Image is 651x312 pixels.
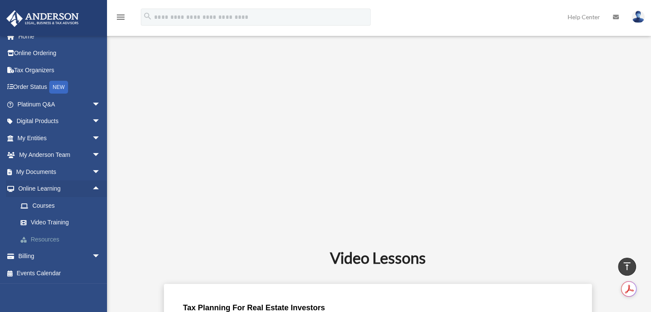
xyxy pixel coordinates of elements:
span: arrow_drop_down [92,113,109,130]
a: Tax Organizers [6,62,113,79]
a: Online Learningarrow_drop_up [6,180,113,197]
span: arrow_drop_down [92,163,109,181]
a: menu [116,15,126,22]
span: arrow_drop_down [92,130,109,147]
a: Courses [12,197,113,214]
a: My Anderson Teamarrow_drop_down [6,147,113,164]
a: Online Ordering [6,45,113,62]
a: Events Calendar [6,265,113,282]
i: menu [116,12,126,22]
a: Platinum Q&Aarrow_drop_down [6,96,113,113]
img: User Pic [632,11,645,23]
a: vertical_align_top [618,258,636,276]
a: Digital Productsarrow_drop_down [6,113,113,130]
span: arrow_drop_down [92,96,109,113]
img: Anderson Advisors Platinum Portal [4,10,81,27]
a: Order StatusNEW [6,79,113,96]
a: Resources [12,231,113,248]
span: arrow_drop_down [92,248,109,265]
i: search [143,12,152,21]
a: Video Training [12,214,113,231]
a: My Entitiesarrow_drop_down [6,130,113,147]
i: vertical_align_top [622,261,632,271]
div: NEW [49,81,68,94]
a: Home [6,28,113,45]
span: arrow_drop_up [92,180,109,198]
a: Billingarrow_drop_down [6,248,113,265]
span: arrow_drop_down [92,147,109,164]
a: My Documentsarrow_drop_down [6,163,113,180]
h2: Video Lessons [121,247,635,268]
